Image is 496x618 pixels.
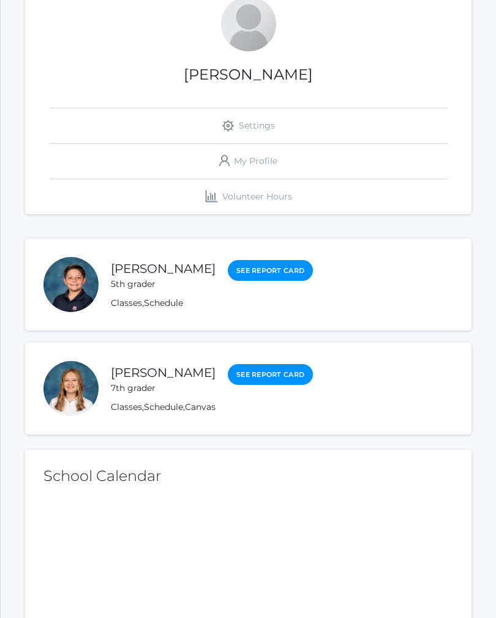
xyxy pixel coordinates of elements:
div: Madison Oceguera [43,361,99,416]
div: , [111,297,313,310]
div: 7th grader [111,382,216,395]
a: Schedule [144,401,183,412]
a: Classes [111,297,142,308]
a: Volunteer Hours [50,179,447,214]
div: 5th grader [111,278,216,291]
a: My Profile [50,144,447,179]
a: Schedule [144,297,183,308]
div: , , [111,401,313,414]
div: Aiden Oceguera [43,257,99,312]
a: See Report Card [228,260,313,281]
a: See Report Card [228,364,313,385]
h1: [PERSON_NAME] [25,67,472,83]
a: [PERSON_NAME] [111,261,216,276]
a: [PERSON_NAME] [111,365,216,380]
a: Canvas [185,401,216,412]
a: Classes [111,401,142,412]
a: Settings [50,108,447,143]
h2: School Calendar [43,468,453,484]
